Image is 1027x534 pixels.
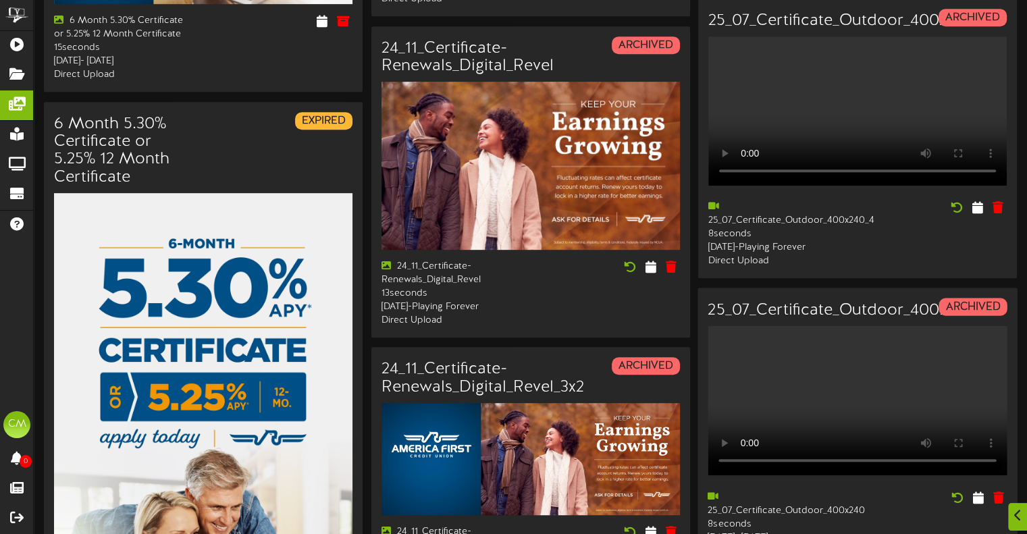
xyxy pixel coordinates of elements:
[618,360,673,372] strong: ARCHIVED
[381,300,521,314] div: [DATE] - Playing Forever
[708,201,847,228] div: 25_07_Certificate_Outdoor_400x240_4
[381,361,584,396] h3: 24_11_Certificate-Renewals_Digital_Revel_3x2
[54,68,193,82] div: Direct Upload
[708,241,847,255] div: [DATE] - Playing Forever
[54,55,193,68] div: [DATE] - [DATE]
[618,39,673,51] strong: ARCHIVED
[381,314,521,327] div: Direct Upload
[381,287,521,300] div: 13 seconds
[708,228,847,241] div: 8 seconds
[381,40,554,76] h3: 24_11_Certificate-Renewals_Digital_Revel
[302,115,346,127] strong: EXPIRED
[708,301,974,319] h3: 25_07_Certificate_Outdoor_400x240
[20,455,32,468] span: 0
[708,12,989,30] h3: 25_07_Certificate_Outdoor_400x240_4
[708,36,1007,186] video: Your browser does not support HTML5 video.
[54,41,193,55] div: 15 seconds
[381,403,680,515] img: fb587d0e-7bf9-4317-8b3c-4991870cdc36.jpg
[3,411,30,438] div: CM
[708,490,847,517] div: 25_07_Certificate_Outdoor_400x240
[54,115,193,187] h3: 6 Month 5.30% Certificate or 5.25% 12 Month Certificate
[708,326,1007,476] video: Your browser does not support HTML5 video.
[708,518,847,531] div: 8 seconds
[381,82,680,250] img: e843e396-0074-4baf-aa0c-216881de1240.jpg
[945,300,1000,313] strong: ARCHIVED
[381,260,521,287] div: 24_11_Certificate-Renewals_Digital_Revel
[945,11,1000,24] strong: ARCHIVED
[54,14,193,41] div: 6 Month 5.30% Certificate or 5.25% 12 Month Certificate
[708,255,847,268] div: Direct Upload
